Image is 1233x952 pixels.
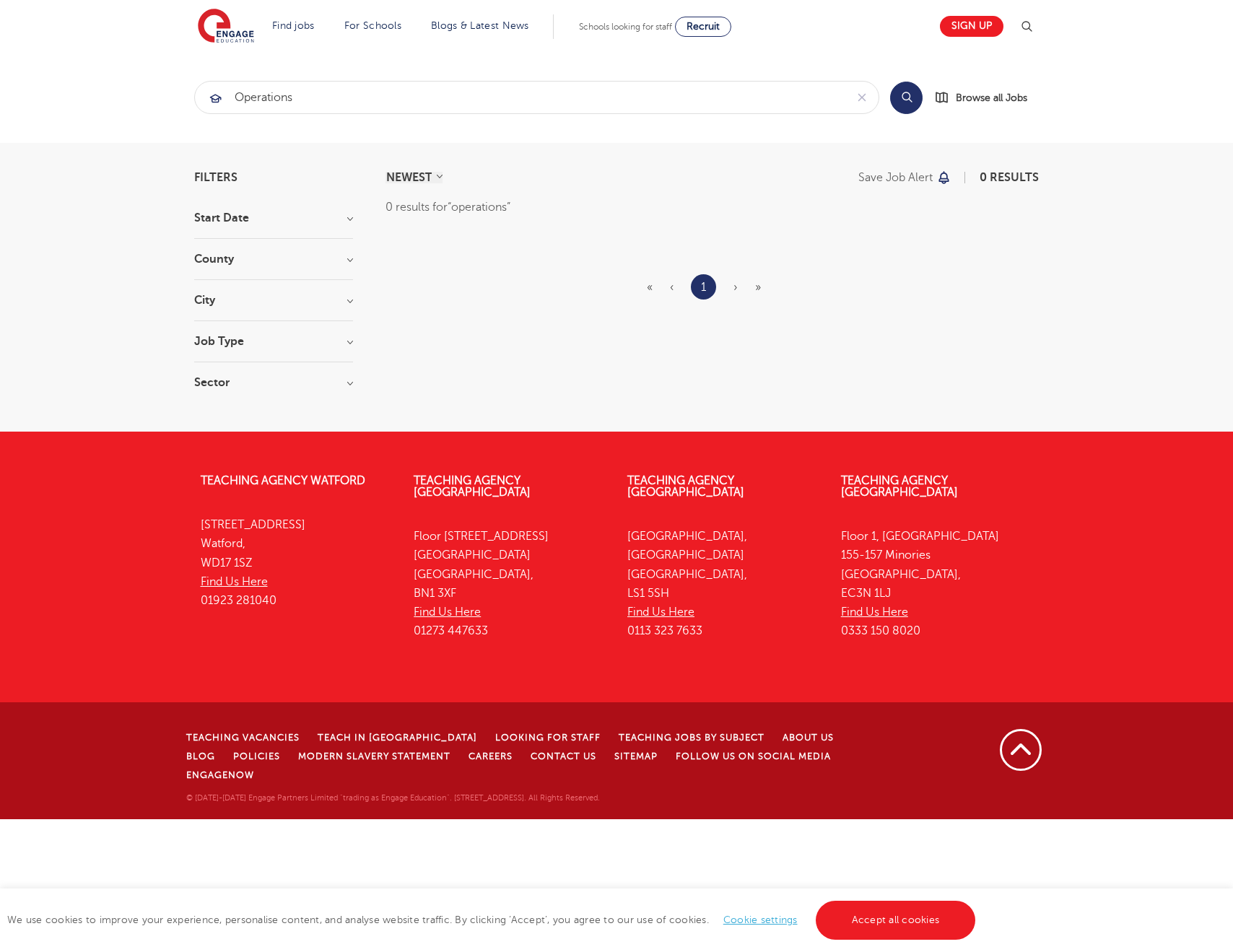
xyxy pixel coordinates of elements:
[841,527,1033,641] p: Floor 1, [GEOGRAPHIC_DATA] 155-157 Minories [GEOGRAPHIC_DATA], EC3N 1LJ 0333 150 8020
[676,751,831,761] a: Follow us on Social Media
[670,281,674,294] span: ‹
[431,20,529,31] a: Blogs & Latest News
[195,82,845,113] input: Submit
[194,172,238,183] span: Filters
[619,733,764,743] a: Teaching jobs by subject
[845,82,879,113] button: Clear
[448,201,510,214] q: operations
[344,20,401,31] a: For Schools
[194,81,879,114] div: Submit
[956,89,1027,106] span: Browse all Jobs
[194,336,353,347] h3: Job Type
[186,770,254,780] a: EngageNow
[201,575,268,588] a: Find Us Here
[201,474,365,487] a: Teaching Agency Watford
[495,733,601,743] a: Looking for staff
[755,281,761,294] span: »
[627,474,744,499] a: Teaching Agency [GEOGRAPHIC_DATA]
[201,515,393,610] p: [STREET_ADDRESS] Watford, WD17 1SZ 01923 281040
[194,294,353,306] h3: City
[186,733,300,743] a: Teaching Vacancies
[675,17,731,37] a: Recruit
[186,792,898,805] p: © [DATE]-[DATE] Engage Partners Limited "trading as Engage Education". [STREET_ADDRESS]. All Righ...
[318,733,477,743] a: Teach in [GEOGRAPHIC_DATA]
[194,212,353,224] h3: Start Date
[733,281,738,294] span: ›
[531,751,596,761] a: Contact Us
[194,253,353,265] h3: County
[414,606,481,619] a: Find Us Here
[627,606,694,619] a: Find Us Here
[298,751,450,761] a: Modern Slavery Statement
[414,527,606,641] p: Floor [STREET_ADDRESS] [GEOGRAPHIC_DATA] [GEOGRAPHIC_DATA], BN1 3XF 01273 447633
[858,172,933,183] p: Save job alert
[841,606,908,619] a: Find Us Here
[627,527,819,641] p: [GEOGRAPHIC_DATA], [GEOGRAPHIC_DATA] [GEOGRAPHIC_DATA], LS1 5SH 0113 323 7633
[194,377,353,388] h3: Sector
[647,281,653,294] span: «
[890,82,923,114] button: Search
[469,751,513,761] a: Careers
[980,171,1039,184] span: 0 results
[186,751,215,761] a: Blog
[858,172,951,183] button: Save job alert
[783,733,834,743] a: About Us
[7,914,979,925] span: We use cookies to improve your experience, personalise content, and analyse website traffic. By c...
[934,89,1039,106] a: Browse all Jobs
[841,474,958,499] a: Teaching Agency [GEOGRAPHIC_DATA]
[198,9,254,45] img: Engage Education
[385,198,1039,217] div: 0 results for
[272,20,315,31] a: Find jobs
[816,901,976,940] a: Accept all cookies
[701,278,706,297] a: 1
[414,474,531,499] a: Teaching Agency [GEOGRAPHIC_DATA]
[233,751,280,761] a: Policies
[687,21,720,32] span: Recruit
[940,16,1003,37] a: Sign up
[723,914,798,925] a: Cookie settings
[614,751,658,761] a: Sitemap
[579,22,672,32] span: Schools looking for staff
